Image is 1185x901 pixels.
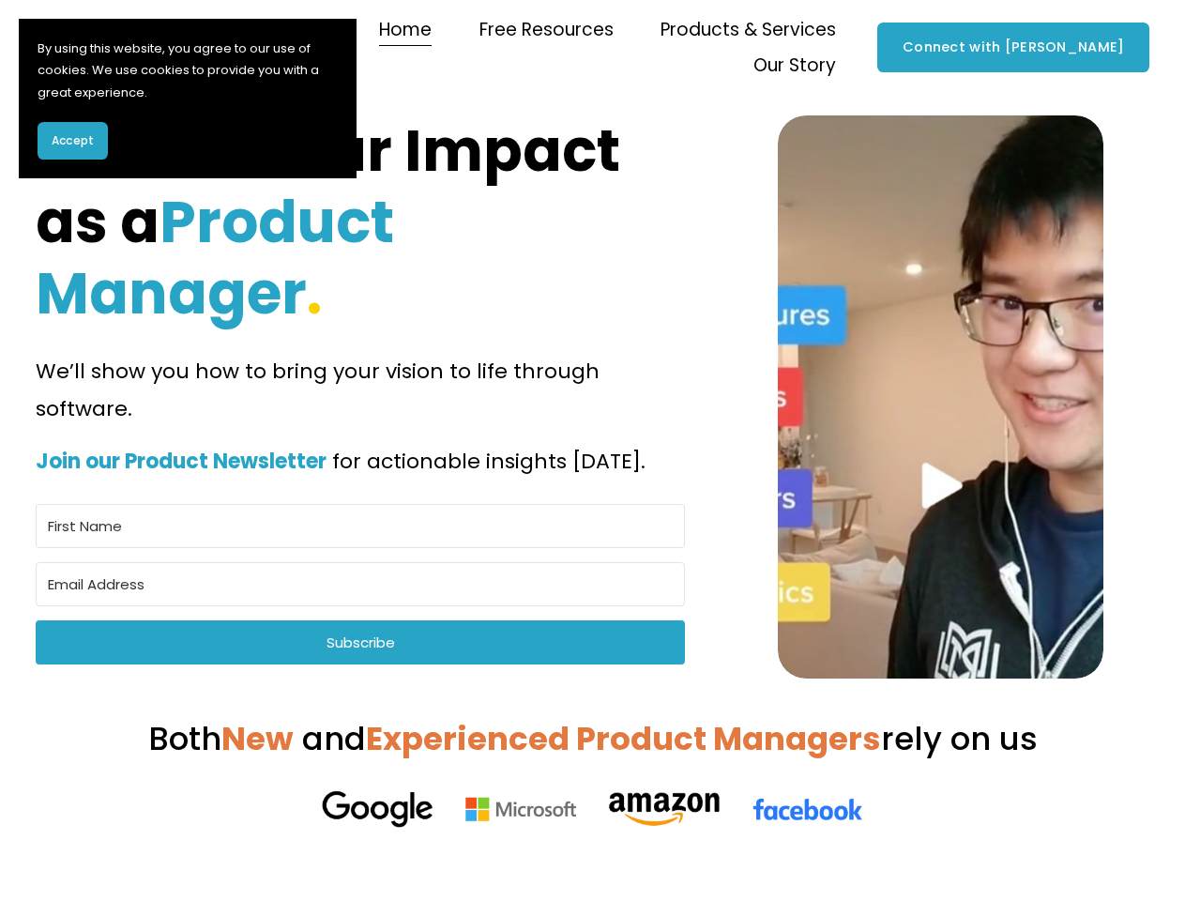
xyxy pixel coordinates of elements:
a: Connect with [PERSON_NAME] [877,23,1149,72]
section: Cookie banner [19,19,357,178]
span: Products & Services [661,14,836,46]
input: Email Address [36,562,686,606]
a: folder dropdown [479,12,614,48]
span: for actionable insights [DATE]. [332,447,646,476]
span: Free Resources [479,14,614,46]
span: Accept [52,132,94,149]
h3: Both rely on us [36,718,1149,761]
a: folder dropdown [753,48,836,84]
button: Subscribe [36,620,686,664]
span: Our Story [753,50,836,82]
strong: Experienced Product Managers [366,716,881,761]
input: First Name [36,504,686,548]
strong: New [221,716,294,761]
a: folder dropdown [661,12,836,48]
strong: Join our Product Newsletter [36,447,327,476]
p: We’ll show you how to bring your vision to life through software. [36,353,686,427]
p: By using this website, you agree to our use of cookies. We use cookies to provide you with a grea... [38,38,338,103]
strong: . [307,252,322,334]
a: Home [379,12,432,48]
span: and [302,716,366,761]
strong: Unlock Your Impact as a [36,110,632,263]
button: Accept [38,122,108,160]
strong: Product Manager [36,181,406,334]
